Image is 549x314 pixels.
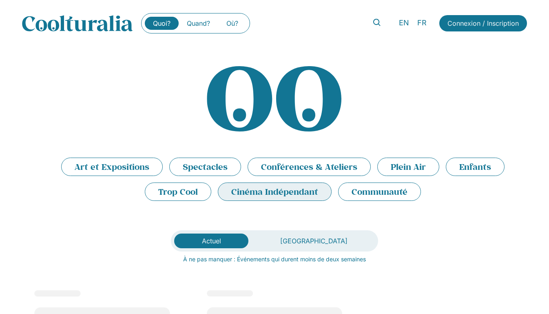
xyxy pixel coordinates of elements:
span: [GEOGRAPHIC_DATA] [280,237,348,245]
a: Où? [218,17,246,30]
li: Art et Expositions [61,158,163,176]
li: Trop Cool [145,183,211,201]
p: À ne pas manquer : Événements qui durent moins de deux semaines [22,255,527,263]
span: Connexion / Inscription [447,18,519,28]
a: Connexion / Inscription [439,15,527,31]
nav: Menu [145,17,246,30]
li: Conférences & Ateliers [248,158,371,176]
li: Cinéma Indépendant [218,183,332,201]
li: Spectacles [169,158,241,176]
a: Quand? [179,17,218,30]
span: EN [399,19,409,27]
li: Communauté [338,183,421,201]
a: EN [395,17,413,29]
a: FR [413,17,431,29]
span: FR [417,19,427,27]
li: Plein Air [377,158,439,176]
a: Quoi? [145,17,179,30]
li: Enfants [446,158,505,176]
span: Actuel [202,237,221,245]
